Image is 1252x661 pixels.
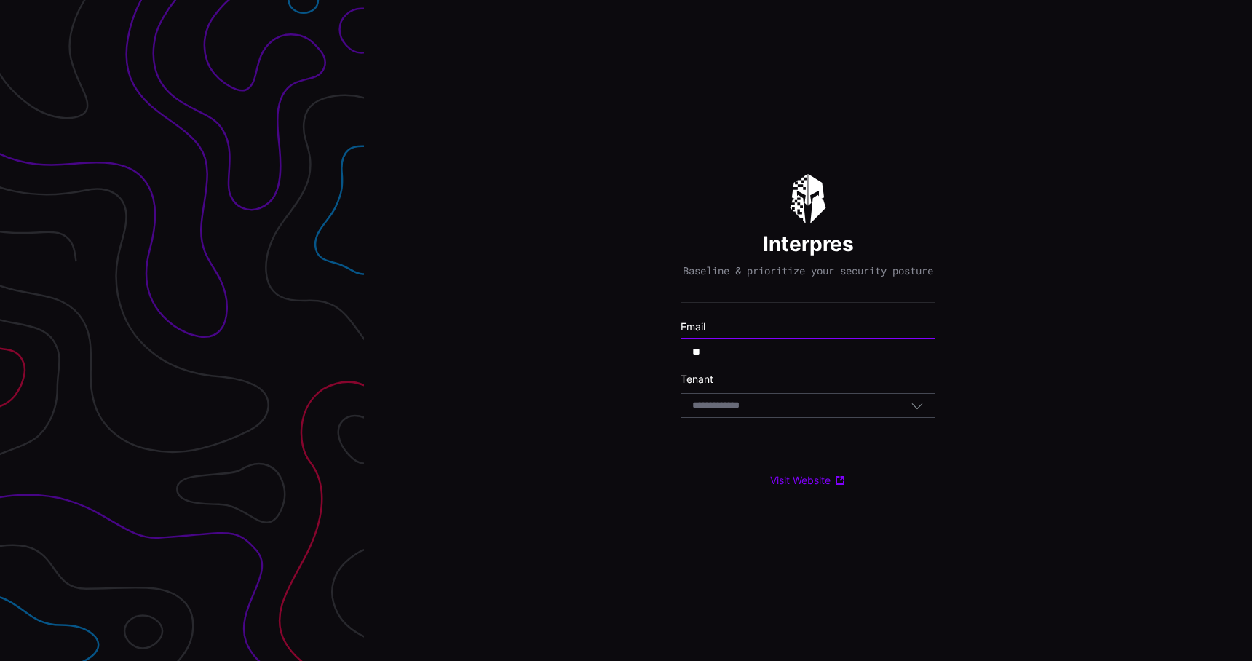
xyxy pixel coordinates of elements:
label: Email [681,320,935,333]
h1: Interpres [763,231,854,257]
p: Baseline & prioritize your security posture [683,264,933,277]
button: Toggle options menu [911,399,924,412]
label: Tenant [681,373,935,386]
a: Visit Website [770,474,846,487]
